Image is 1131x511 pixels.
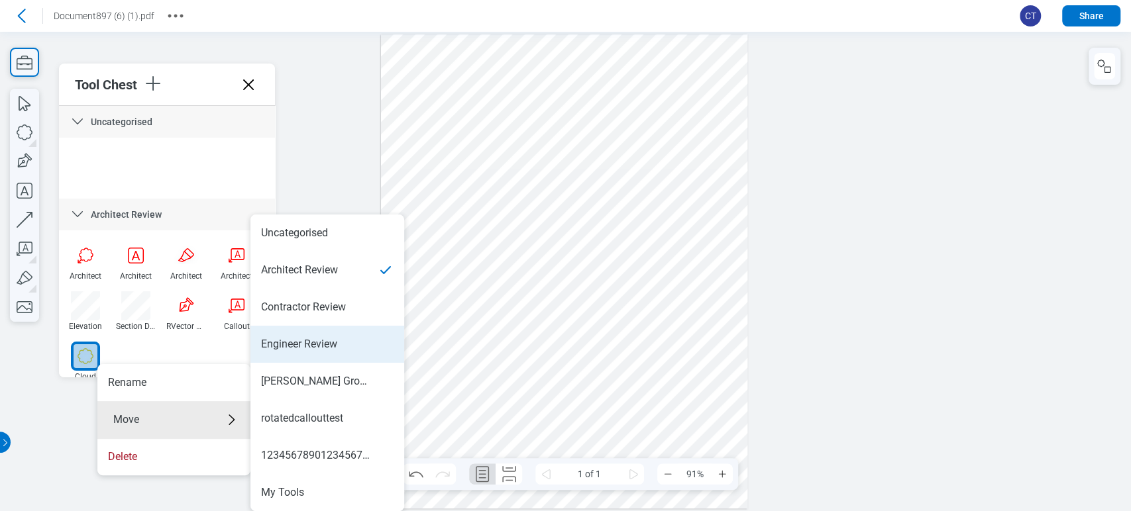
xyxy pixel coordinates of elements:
h1: Document897 (6) (1).pdf [54,9,154,23]
div: Uncategorised [59,106,275,138]
button: Single Page Layout [469,463,496,485]
span: Uncategorised [91,116,152,127]
button: Redo [429,463,456,485]
ul: Menu [97,364,250,475]
button: Zoom In [712,463,733,485]
div: Contractor Review [261,300,346,314]
li: Delete [97,438,250,475]
li: Rename [97,364,250,401]
div: Architect [116,271,156,281]
div: Architect [217,271,256,281]
div: Engineer Review [261,337,337,351]
div: 123456789012345678901234567890123456789012345678901234567890abcdefghijklmnopqrstuvwxyz [261,448,372,463]
div: Cloud [66,372,105,381]
div: Callout [217,322,256,331]
div: Elevation [66,322,105,331]
div: Section Detail [116,322,156,331]
div: Move [97,401,250,438]
button: Zoom Out [657,463,678,485]
span: Architect Review [91,209,162,220]
button: Share [1062,5,1120,26]
div: Architect Review [59,199,275,230]
div: Uncategorised [261,226,328,240]
div: My Tools [261,485,304,500]
button: Continuous Page Layout [496,463,522,485]
ul: Move [250,214,404,511]
button: More actions [165,5,186,26]
button: Undo [403,463,429,485]
div: Architect Review [261,263,338,277]
div: rotatedcallouttest [261,411,343,426]
div: RVector Pen [166,322,206,331]
div: Architect [166,271,206,281]
span: CT [1020,5,1041,26]
div: Architect [66,271,105,281]
div: Tool Chest [75,77,142,93]
span: 91% [678,463,712,485]
span: 1 of 1 [557,463,623,485]
div: [PERSON_NAME] Group Toolset [261,374,372,389]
